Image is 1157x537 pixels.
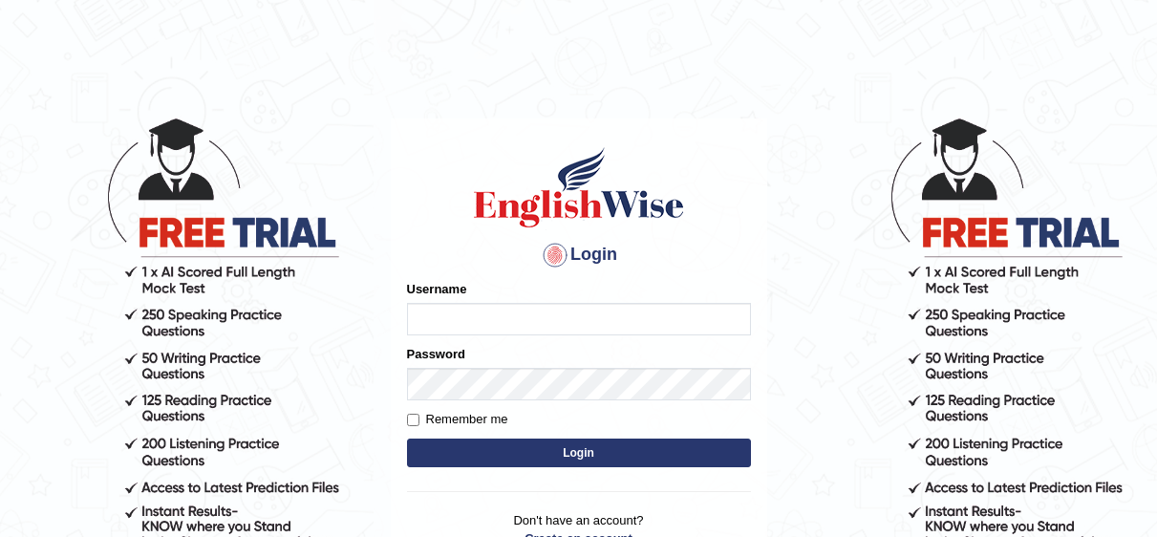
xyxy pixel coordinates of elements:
[407,410,508,429] label: Remember me
[407,345,465,363] label: Password
[407,280,467,298] label: Username
[470,144,688,230] img: Logo of English Wise sign in for intelligent practice with AI
[407,414,419,426] input: Remember me
[407,240,751,270] h4: Login
[407,439,751,467] button: Login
